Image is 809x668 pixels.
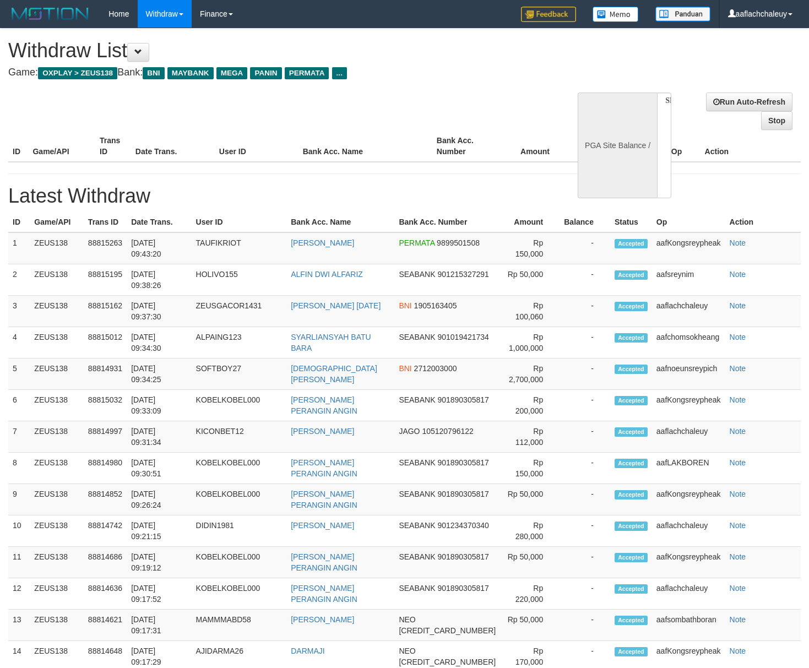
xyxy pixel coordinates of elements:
[701,131,801,162] th: Action
[399,238,435,247] span: PERMATA
[652,484,725,515] td: aafKongsreypheak
[127,212,191,232] th: Date Trans.
[127,327,191,359] td: [DATE] 09:34:30
[192,421,287,453] td: KICONBET12
[399,647,415,655] span: NEO
[291,615,354,624] a: [PERSON_NAME]
[30,578,84,610] td: ZEUS138
[730,615,746,624] a: Note
[30,484,84,515] td: ZEUS138
[8,610,30,641] td: 13
[500,264,560,296] td: Rp 50,000
[593,7,639,22] img: Button%20Memo.svg
[399,615,415,624] span: NEO
[730,552,746,561] a: Note
[399,395,435,404] span: SEABANK
[127,515,191,547] td: [DATE] 09:21:15
[652,390,725,421] td: aafKongsreypheak
[192,359,287,390] td: SOFTBOY27
[127,264,191,296] td: [DATE] 09:38:26
[500,547,560,578] td: Rp 50,000
[291,427,354,436] a: [PERSON_NAME]
[730,238,746,247] a: Note
[652,327,725,359] td: aafchomsokheang
[30,421,84,453] td: ZEUS138
[8,131,28,162] th: ID
[285,67,329,79] span: PERMATA
[38,67,117,79] span: OXPLAY > ZEUS138
[8,390,30,421] td: 6
[615,490,648,499] span: Accepted
[291,270,363,279] a: ALFIN DWI ALFARIZ
[521,7,576,22] img: Feedback.jpg
[127,390,191,421] td: [DATE] 09:33:09
[8,67,528,78] h4: Game: Bank:
[500,296,560,327] td: Rp 100,060
[8,484,30,515] td: 9
[30,359,84,390] td: ZEUS138
[84,296,127,327] td: 88815162
[8,453,30,484] td: 8
[730,521,746,530] a: Note
[730,364,746,373] a: Note
[652,296,725,327] td: aaflachchaleuy
[414,364,457,373] span: 2712003000
[8,578,30,610] td: 12
[127,547,191,578] td: [DATE] 09:19:12
[291,521,354,530] a: [PERSON_NAME]
[500,578,560,610] td: Rp 220,000
[652,359,725,390] td: aafnoeunsreypich
[560,610,610,641] td: -
[652,610,725,641] td: aafsombathboran
[399,458,435,467] span: SEABANK
[8,359,30,390] td: 5
[399,490,435,498] span: SEABANK
[615,647,648,656] span: Accepted
[291,552,357,572] a: [PERSON_NAME] PERANGIN ANGIN
[652,232,725,264] td: aafKongsreypheak
[30,327,84,359] td: ZEUS138
[8,515,30,547] td: 10
[652,453,725,484] td: aafLAKBOREN
[84,390,127,421] td: 88815032
[399,364,411,373] span: BNI
[437,458,488,467] span: 901890305817
[84,484,127,515] td: 88814852
[291,301,381,310] a: [PERSON_NAME] [DATE]
[84,578,127,610] td: 88814636
[706,93,792,111] a: Run Auto-Refresh
[422,427,473,436] span: 105120796122
[8,296,30,327] td: 3
[667,131,701,162] th: Op
[8,547,30,578] td: 11
[291,490,357,509] a: [PERSON_NAME] PERANGIN ANGIN
[560,296,610,327] td: -
[8,232,30,264] td: 1
[30,212,84,232] th: Game/API
[652,212,725,232] th: Op
[127,296,191,327] td: [DATE] 09:37:30
[8,212,30,232] th: ID
[560,515,610,547] td: -
[399,427,420,436] span: JAGO
[560,547,610,578] td: -
[399,552,435,561] span: SEABANK
[615,302,648,311] span: Accepted
[432,131,499,162] th: Bank Acc. Number
[730,270,746,279] a: Note
[298,131,432,162] th: Bank Acc. Name
[127,578,191,610] td: [DATE] 09:17:52
[192,484,287,515] td: KOBELKOBEL000
[192,296,287,327] td: ZEUSGACOR1431
[730,490,746,498] a: Note
[192,212,287,232] th: User ID
[399,270,435,279] span: SEABANK
[8,421,30,453] td: 7
[286,212,394,232] th: Bank Acc. Name
[615,522,648,531] span: Accepted
[615,459,648,468] span: Accepted
[560,359,610,390] td: -
[414,301,457,310] span: 1905163405
[332,67,347,79] span: ...
[8,327,30,359] td: 4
